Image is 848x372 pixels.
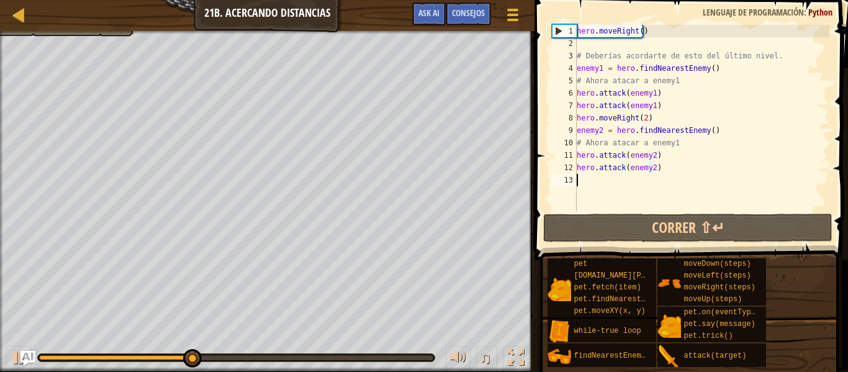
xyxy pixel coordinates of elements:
span: : [804,6,808,18]
button: ♫ [477,347,498,372]
div: 12 [552,161,577,174]
span: moveDown(steps) [684,260,751,268]
div: 4 [552,62,577,75]
span: moveUp(steps) [684,295,742,304]
img: portrait.png [657,314,681,338]
div: 10 [552,137,577,149]
span: attack(target) [684,352,747,360]
span: Ask AI [418,7,440,19]
span: pet.findNearestByType(type) [574,295,695,304]
img: portrait.png [548,320,571,343]
button: Alterna pantalla completa. [503,347,528,372]
button: Ask AI [412,2,446,25]
span: moveLeft(steps) [684,271,751,280]
span: pet [574,260,588,268]
img: portrait.png [548,345,571,368]
button: Ajustar volúmen [446,347,471,372]
button: Ask AI [20,351,35,366]
span: while-true loop [574,327,641,335]
div: 13 [552,174,577,186]
div: 5 [552,75,577,87]
span: ♫ [479,348,492,367]
div: 2 [552,37,577,50]
img: portrait.png [548,278,571,301]
div: 7 [552,99,577,112]
span: moveRight(steps) [684,283,756,292]
span: findNearestEnemy() [574,352,655,360]
div: 6 [552,87,577,99]
div: 1 [553,25,577,37]
span: pet.say(message) [684,320,756,329]
button: Ctrl + P: Play [6,347,31,372]
div: 8 [552,112,577,124]
img: portrait.png [657,345,681,368]
button: Correr ⇧↵ [543,214,832,242]
div: 9 [552,124,577,137]
span: pet.trick() [684,332,733,340]
div: 3 [552,50,577,62]
button: Mostrar menú del juego [497,2,528,32]
span: pet.on(eventType, handler) [684,308,800,317]
img: portrait.png [657,271,681,295]
span: [DOMAIN_NAME][PERSON_NAME](enemy) [574,271,722,280]
span: Lenguaje de programación [703,6,804,18]
span: Consejos [452,7,485,19]
div: 11 [552,149,577,161]
span: pet.fetch(item) [574,283,641,292]
span: pet.moveXY(x, y) [574,307,646,315]
span: Python [808,6,832,18]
